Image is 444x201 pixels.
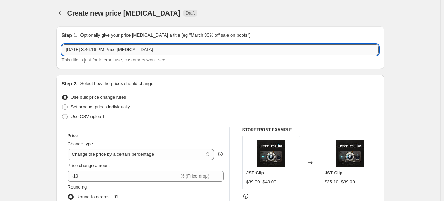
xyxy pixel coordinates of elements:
[257,140,285,167] img: Store-Card_1_80x.jpg
[77,194,118,199] span: Round to nearest .01
[341,179,355,184] span: $39.00
[62,44,379,55] input: 30% off holiday sale
[68,163,110,168] span: Price change amount
[246,170,264,175] span: JST Clip
[62,32,78,39] h2: Step 1.
[80,80,153,87] p: Select how the prices should change
[246,179,260,184] span: $39.00
[325,170,342,175] span: JST Clip
[263,179,277,184] span: $49.00
[217,151,224,157] div: help
[181,173,209,179] span: % (Price drop)
[336,140,364,167] img: Store-Card_1_80x.jpg
[68,141,93,146] span: Change type
[80,32,250,39] p: Optionally give your price [MEDICAL_DATA] a title (eg "March 30% off sale on boots")
[71,95,126,100] span: Use bulk price change rules
[68,133,78,138] h3: Price
[325,179,338,184] span: $35.10
[71,104,130,109] span: Set product prices individually
[62,57,169,63] span: This title is just for internal use, customers won't see it
[67,9,181,17] span: Create new price [MEDICAL_DATA]
[68,171,179,182] input: -15
[62,80,78,87] h2: Step 2.
[186,10,195,16] span: Draft
[68,184,87,190] span: Rounding
[242,127,379,133] h6: STOREFRONT EXAMPLE
[56,8,66,18] button: Price change jobs
[71,114,104,119] span: Use CSV upload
